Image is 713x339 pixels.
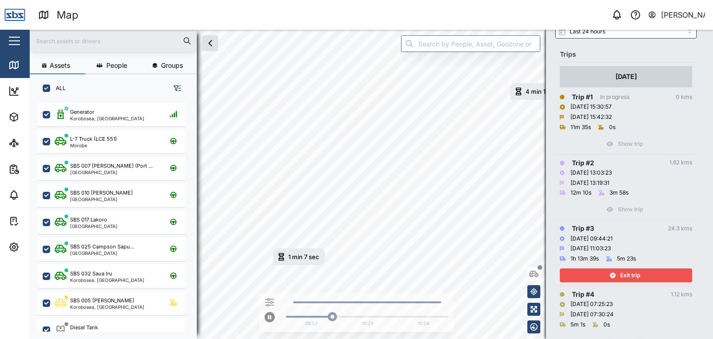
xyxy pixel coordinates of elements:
div: Map [57,7,78,23]
div: L-7 Truck (LCE 551) [70,135,117,143]
div: [DATE] 15:42:32 [570,113,612,122]
div: Korobosea, [GEOGRAPHIC_DATA] [70,116,144,121]
div: [DATE] 13:19:31 [570,179,609,188]
div: SBS 025 Campson Sapu... [70,243,134,251]
div: Trips [560,49,692,59]
div: 1 min 7 sec [288,254,319,260]
div: 0s [609,123,616,132]
div: SBS 032 Saua Iru [70,270,112,278]
div: [DATE] 07:25:23 [570,300,613,309]
input: Search by People, Asset, Geozone or Place [401,35,540,52]
div: [PERSON_NAME] [661,9,706,21]
div: Trip # 2 [572,158,594,168]
div: 0 kms [676,93,692,102]
div: [GEOGRAPHIC_DATA] [70,251,134,255]
div: [DATE] 07:30:24 [570,310,614,319]
div: 5m 23s [617,254,636,263]
span: Assets [50,62,70,69]
div: Map marker [273,248,325,265]
div: Korobosea, [GEOGRAPHIC_DATA] [70,305,144,309]
div: Morobe [70,143,117,148]
div: SBS 005 [PERSON_NAME] [70,297,134,305]
div: 09:52 [305,320,318,327]
input: Search assets or drivers [35,34,191,48]
button: Exit trip [560,268,692,282]
div: [GEOGRAPHIC_DATA] [70,170,153,175]
div: 3m 58s [609,189,629,197]
span: Groups [161,62,183,69]
div: Dashboard [24,86,66,96]
div: Sites [24,138,46,148]
div: Assets [24,112,53,122]
div: Map [24,60,45,70]
div: SBS 017 Lakoro [70,216,107,224]
canvas: Map [30,30,713,339]
div: [GEOGRAPHIC_DATA] [70,224,117,228]
div: 1.62 kms [669,158,692,167]
div: SBS 010 [PERSON_NAME] [70,189,133,197]
div: Alarms [24,190,53,200]
span: Exit trip [620,269,640,282]
div: SBS 007 [PERSON_NAME] (Port ... [70,162,153,170]
label: ALL [50,85,66,92]
div: 1h 13m 39s [570,254,599,263]
div: Trip # 1 [572,92,593,102]
div: Reports [24,164,56,174]
div: grid [37,99,196,332]
div: 10:23 [362,320,373,327]
div: Tasks [24,216,50,226]
span: People [106,62,127,69]
div: Trip # 3 [572,223,594,234]
div: [DATE] [616,72,637,82]
input: Select range [555,25,697,39]
div: Generator [70,108,94,116]
img: Main Logo [5,5,25,25]
div: 0s [603,320,610,329]
div: [DATE] 11:03:23 [570,244,611,253]
div: [DATE] 15:30:57 [570,103,612,111]
div: Settings [24,242,57,252]
div: 5m 1s [570,320,585,329]
div: 1.12 kms [671,290,692,299]
div: 11m 35s [570,123,591,132]
div: Map marker [510,83,567,100]
div: In progress [600,93,629,102]
div: 24.3 kms [668,224,692,233]
button: [PERSON_NAME] [648,8,706,21]
div: Trip # 4 [572,289,594,300]
div: 12m 10s [570,189,591,197]
div: [GEOGRAPHIC_DATA] [70,197,133,202]
div: 4 min 16 sec [525,89,561,95]
div: Korobosea, [GEOGRAPHIC_DATA] [70,278,144,282]
div: Diesel Tank [70,324,98,332]
div: [DATE] 13:03:23 [570,169,612,177]
div: [DATE] 09:44:21 [570,235,613,243]
div: 10:58 [418,320,429,327]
